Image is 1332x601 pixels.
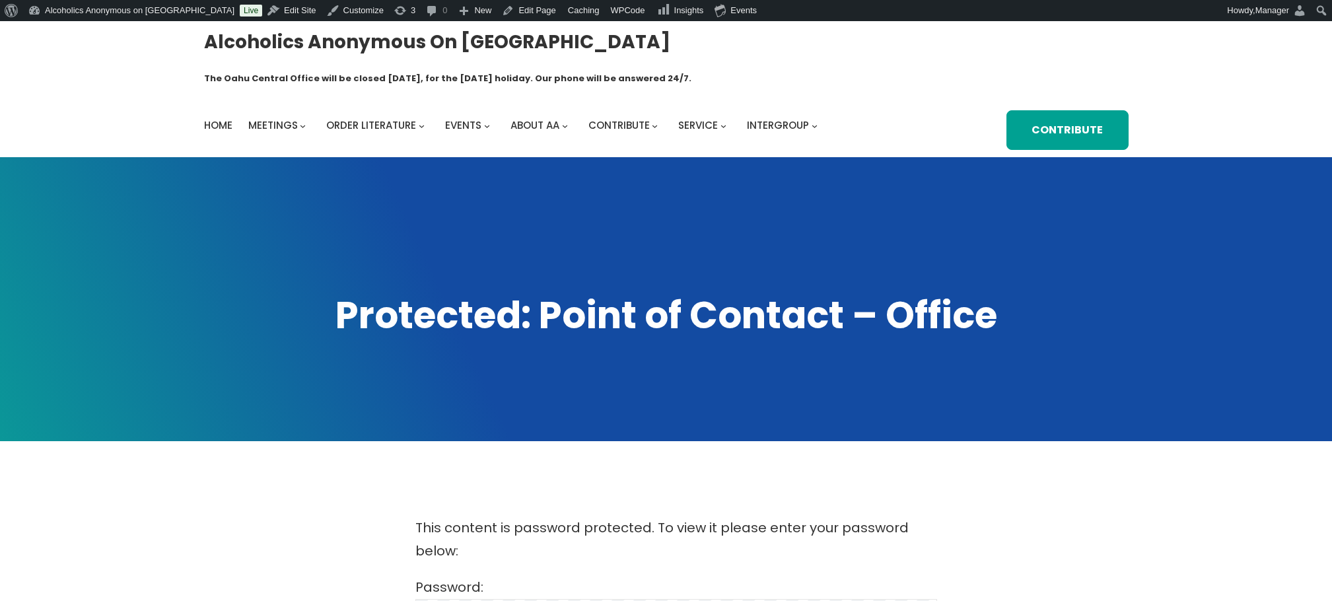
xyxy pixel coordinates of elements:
[678,118,718,132] span: Service
[484,123,490,129] button: Events submenu
[204,72,691,85] h1: The Oahu Central Office will be closed [DATE], for the [DATE] holiday. Our phone will be answered...
[1255,5,1289,15] span: Manager
[204,116,822,135] nav: Intergroup
[204,291,1129,341] h1: Protected: Point of Contact – Office
[204,116,232,135] a: Home
[445,118,481,132] span: Events
[240,5,262,17] a: Live
[588,118,650,132] span: Contribute
[747,118,809,132] span: Intergroup
[720,123,726,129] button: Service submenu
[747,116,809,135] a: Intergroup
[812,123,818,129] button: Intergroup submenu
[419,123,425,129] button: Order Literature submenu
[588,116,650,135] a: Contribute
[415,516,917,563] p: This content is password protected. To view it please enter your password below:
[326,118,416,132] span: Order Literature
[562,123,568,129] button: About AA submenu
[300,123,306,129] button: Meetings submenu
[248,118,298,132] span: Meetings
[445,116,481,135] a: Events
[510,116,559,135] a: About AA
[510,118,559,132] span: About AA
[248,116,298,135] a: Meetings
[204,118,232,132] span: Home
[1006,110,1129,150] a: Contribute
[674,5,704,15] span: Insights
[652,123,658,129] button: Contribute submenu
[204,26,670,58] a: Alcoholics Anonymous on [GEOGRAPHIC_DATA]
[678,116,718,135] a: Service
